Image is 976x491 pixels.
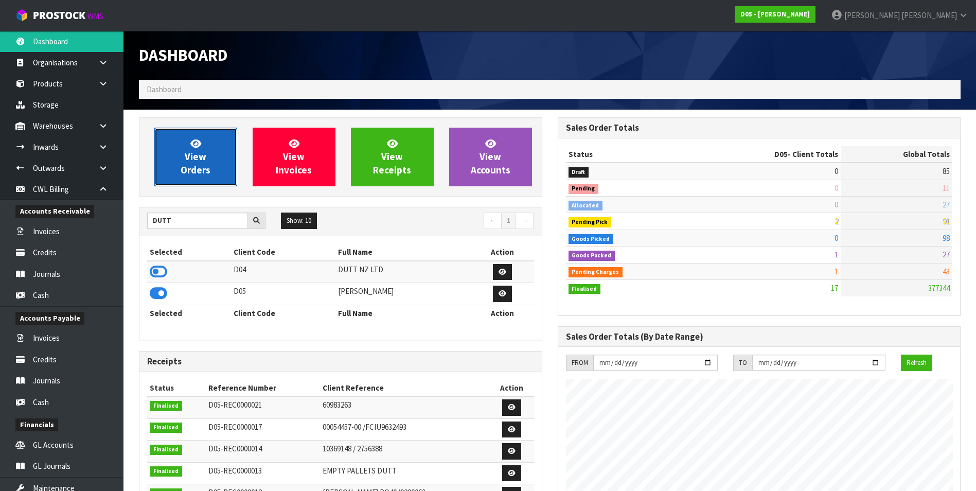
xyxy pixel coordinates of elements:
span: 0 [835,183,838,193]
span: 10369148 / 2756388 [323,444,382,453]
a: ViewAccounts [449,128,532,186]
span: D05-REC0000014 [208,444,262,453]
th: Selected [147,305,231,321]
span: View Accounts [471,137,510,176]
td: D04 [231,261,335,283]
span: Finalised [150,466,182,477]
th: Status [147,380,206,396]
span: Finalised [569,284,601,294]
span: 17 [831,283,838,293]
th: Action [471,244,534,260]
th: Selected [147,244,231,260]
span: [PERSON_NAME] [901,10,957,20]
span: 11 [943,183,950,193]
button: Refresh [901,355,932,371]
a: D05 - [PERSON_NAME] [735,6,815,23]
th: Client Code [231,305,335,321]
span: 0 [835,200,838,209]
a: ViewOrders [154,128,237,186]
span: 00054457-00 /FCIU9632493 [323,422,406,432]
a: ViewInvoices [253,128,335,186]
button: Show: 10 [281,213,317,229]
div: FROM [566,355,593,371]
span: 85 [943,166,950,176]
th: Global Totals [841,146,952,163]
span: Draft [569,167,589,178]
a: ← [484,213,502,229]
span: 2 [835,216,838,226]
td: [PERSON_NAME] [335,283,471,305]
th: Reference Number [206,380,321,396]
span: EMPTY PALLETS DUTT [323,466,397,476]
td: DUTT NZ LTD [335,261,471,283]
span: 27 [943,250,950,259]
strong: D05 - [PERSON_NAME] [740,10,810,19]
span: 98 [943,233,950,243]
span: ProStock [33,9,85,22]
a: → [516,213,534,229]
th: Client Code [231,244,335,260]
span: Accounts Receivable [15,205,94,218]
span: Finalised [150,445,182,455]
th: Status [566,146,694,163]
span: [PERSON_NAME] [844,10,900,20]
td: D05 [231,283,335,305]
span: Goods Picked [569,234,614,244]
span: Pending Pick [569,217,612,227]
span: 91 [943,216,950,226]
nav: Page navigation [348,213,534,231]
span: View Receipts [373,137,411,176]
th: Client Reference [320,380,489,396]
span: Dashboard [139,45,227,65]
th: Action [489,380,534,396]
th: Full Name [335,244,471,260]
span: Finalised [150,423,182,433]
span: Allocated [569,201,603,211]
h3: Sales Order Totals [566,123,953,133]
th: - Client Totals [693,146,841,163]
span: Goods Packed [569,251,615,261]
span: D05-REC0000017 [208,422,262,432]
span: 1 [835,250,838,259]
span: 377344 [928,283,950,293]
a: 1 [501,213,516,229]
a: ViewReceipts [351,128,434,186]
img: cube-alt.png [15,9,28,22]
span: 60983263 [323,400,351,410]
small: WMS [87,11,103,21]
span: 0 [835,233,838,243]
span: Finalised [150,401,182,411]
span: Pending Charges [569,267,623,277]
span: 0 [835,166,838,176]
h3: Sales Order Totals (By Date Range) [566,332,953,342]
span: Financials [15,418,58,431]
div: TO [733,355,752,371]
span: D05-REC0000013 [208,466,262,476]
h3: Receipts [147,357,534,366]
span: View Invoices [276,137,312,176]
span: 43 [943,267,950,276]
span: D05 [774,149,788,159]
span: 27 [943,200,950,209]
th: Full Name [335,305,471,321]
span: D05-REC0000021 [208,400,262,410]
span: View Orders [181,137,210,176]
th: Action [471,305,534,321]
span: Dashboard [147,84,182,94]
span: Accounts Payable [15,312,84,325]
span: Pending [569,184,599,194]
input: Search clients [147,213,248,229]
span: 1 [835,267,838,276]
